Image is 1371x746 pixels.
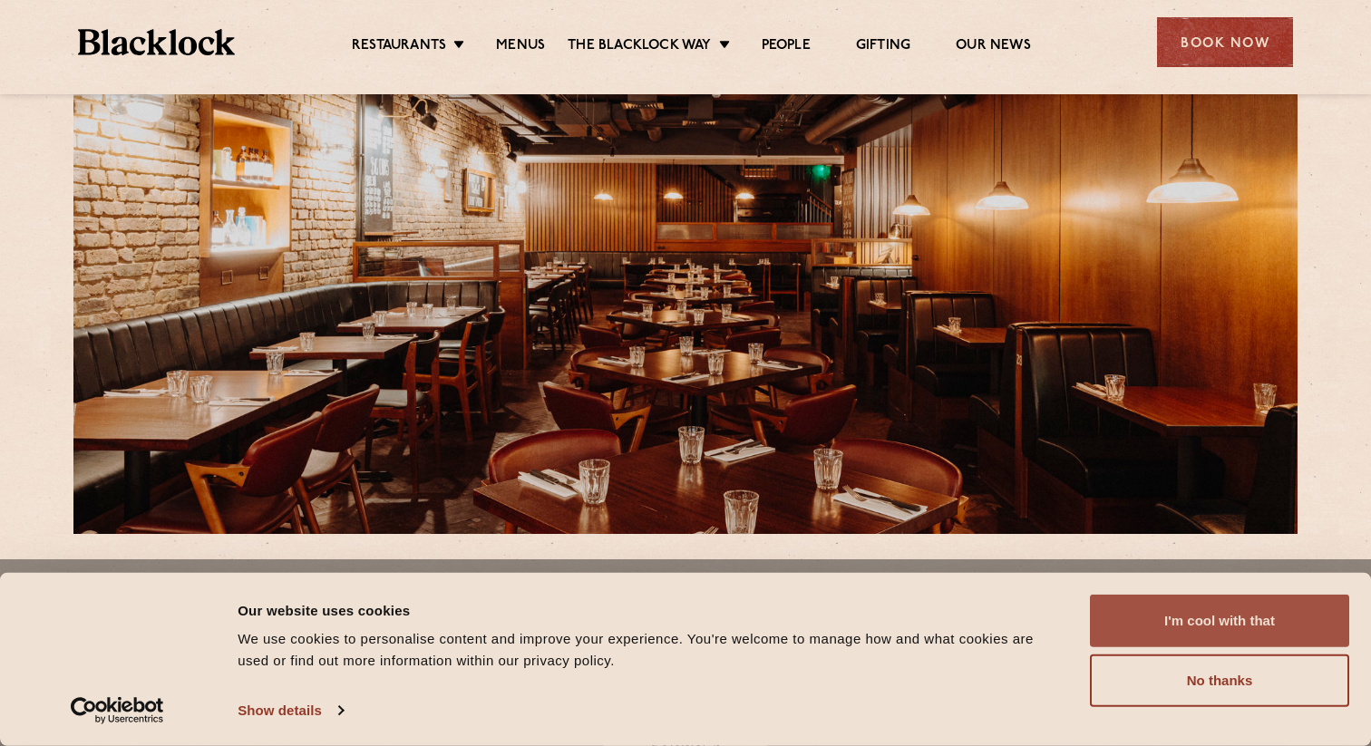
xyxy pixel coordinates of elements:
a: Restaurants [352,37,446,57]
a: The Blacklock Way [568,37,711,57]
div: We use cookies to personalise content and improve your experience. You're welcome to manage how a... [238,628,1049,672]
a: Gifting [856,37,910,57]
a: Our News [956,37,1031,57]
img: BL_Textured_Logo-footer-cropped.svg [78,29,235,55]
button: No thanks [1090,654,1349,707]
button: I'm cool with that [1090,595,1349,647]
a: Show details [238,697,343,724]
div: Our website uses cookies [238,599,1049,621]
div: Book Now [1157,17,1293,67]
a: Usercentrics Cookiebot - opens in a new window [38,697,197,724]
a: Menus [496,37,545,57]
a: People [762,37,811,57]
